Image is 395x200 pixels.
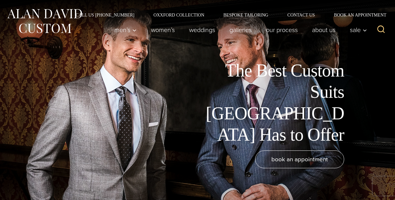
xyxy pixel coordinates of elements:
[107,23,371,36] nav: Primary Navigation
[6,7,83,35] img: Alan David Custom
[255,150,344,168] a: book an appointment
[324,13,389,17] a: Book an Appointment
[259,23,305,36] a: Our Process
[114,27,137,33] span: Men’s
[144,13,214,17] a: Oxxford Collection
[271,155,328,164] span: book an appointment
[373,22,389,37] button: View Search Form
[305,23,343,36] a: About Us
[144,23,182,36] a: Women’s
[201,60,344,145] h1: The Best Custom Suits [GEOGRAPHIC_DATA] Has to Offer
[182,23,222,36] a: weddings
[66,13,144,17] a: Call Us [PHONE_NUMBER]
[222,23,259,36] a: Galleries
[66,13,389,17] nav: Secondary Navigation
[214,13,278,17] a: Bespoke Tailoring
[350,27,367,33] span: Sale
[278,13,324,17] a: Contact Us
